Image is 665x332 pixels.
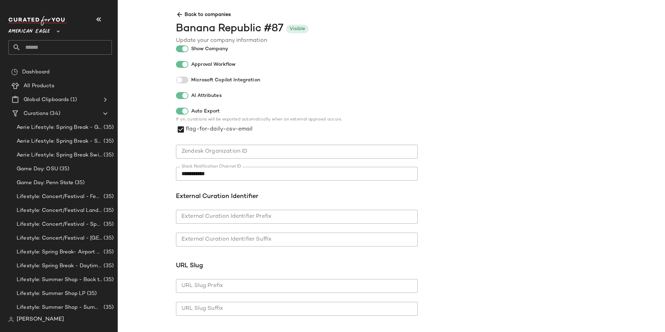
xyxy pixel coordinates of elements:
span: URL Slug [176,261,418,271]
span: (35) [102,151,114,159]
img: svg%3e [8,317,14,322]
span: Lifestyle: Spring Break - Daytime Casual [17,262,102,270]
span: Approval Workflow [191,61,236,68]
img: cfy_white_logo.C9jOOHJF.svg [8,16,67,26]
span: (35) [58,165,70,173]
span: (35) [102,124,114,132]
span: (35) [102,193,114,201]
div: Visible [290,25,305,33]
span: Game Day: OSU [17,165,58,173]
span: [PERSON_NAME] [17,315,64,324]
span: Lifestyle: Concert/Festival Landing Page [17,207,102,215]
span: (35) [102,262,114,270]
span: Lifestyle: Summer Shop - Summer Abroad [17,304,102,312]
span: (35) [73,179,85,187]
span: Show Company [191,45,229,53]
label: flag-for-daily-csv-email [186,123,253,136]
span: Aerie Lifestyle: Spring Break Swimsuits Landing Page [17,151,102,159]
span: (34) [48,110,60,118]
span: (35) [102,234,114,242]
span: Aerie Lifestyle: Spring Break - Sporty [17,137,102,145]
span: Lifestyle: Spring Break- Airport Style [17,248,102,256]
img: svg%3e [11,69,18,75]
span: Lifestyle: Summer Shop - Back to School Essentials [17,276,102,284]
span: Game Day: Penn State [17,179,73,187]
span: (35) [102,221,114,228]
span: (35) [102,276,114,284]
span: Lifestyle: Concert/Festival - Sporty [17,221,102,228]
span: (35) [86,290,97,298]
span: Back to companies [176,6,659,18]
span: Lifestyle: Concert/Festival - Femme [17,193,102,201]
div: If on, curations will be exported automatically when an external approval occurs. [176,118,418,122]
span: Microsoft Copilot Integration [191,77,260,84]
span: American Eagle [8,24,50,36]
span: External Curation Identifier [176,192,418,201]
span: (35) [102,248,114,256]
span: Curations [24,110,48,118]
div: Banana Republic #87 [176,21,283,37]
span: Lifestyle: Summer Shop LP [17,290,86,298]
span: All Products [24,82,54,90]
div: Update your company information [176,37,659,45]
span: (35) [102,304,114,312]
span: Global Clipboards [24,96,69,104]
span: (35) [102,207,114,215]
span: (1) [69,96,77,104]
span: AI Attributes [191,92,222,99]
span: Aerie Lifestyle: Spring Break - Girly/Femme [17,124,102,132]
span: (35) [102,137,114,145]
span: Dashboard [22,68,50,76]
span: Auto Export [191,108,220,115]
span: Lifestyle: Concert/Festival - [GEOGRAPHIC_DATA] [17,234,102,242]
